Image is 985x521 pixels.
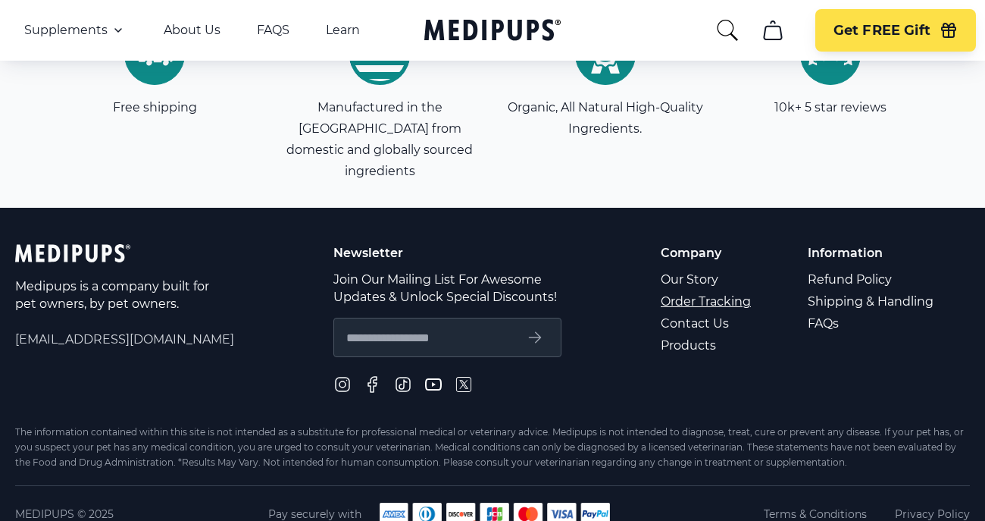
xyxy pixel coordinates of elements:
p: Organic, All Natural High-Quality Ingredients. [504,97,707,140]
a: Shipping & Handling [808,290,936,312]
p: Manufactured in the [GEOGRAPHIC_DATA] from domestic and globally sourced ingredients [278,97,481,182]
p: Free shipping [113,97,197,118]
span: [EMAIL_ADDRESS][DOMAIN_NAME] [15,331,234,348]
p: Join Our Mailing List For Awesome Updates & Unlock Special Discounts! [333,271,561,306]
button: Get FREE Gift [815,9,976,52]
a: Learn [326,23,360,38]
p: Medipups is a company built for pet owners, by pet owners. [15,278,212,312]
a: Our Story [661,268,753,290]
button: cart [755,12,791,49]
button: Supplements [24,21,127,39]
span: Get FREE Gift [833,22,930,39]
p: Information [808,244,936,262]
a: Contact Us [661,312,753,334]
p: Company [661,244,753,262]
span: Supplements [24,23,108,38]
a: Refund Policy [808,268,936,290]
a: FAQs [808,312,936,334]
a: Medipups [424,16,561,47]
a: FAQS [257,23,289,38]
button: search [715,18,740,42]
a: Order Tracking [661,290,753,312]
a: Products [661,334,753,356]
a: About Us [164,23,220,38]
div: The information contained within this site is not intended as a substitute for professional medic... [15,425,970,470]
p: 10k+ 5 star reviews [774,97,886,118]
p: Newsletter [333,244,561,262]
